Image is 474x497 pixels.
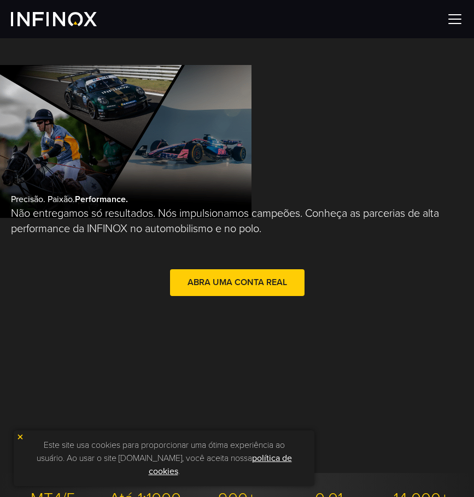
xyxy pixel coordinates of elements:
strong: Performance. [75,194,128,205]
img: yellow close icon [16,433,24,441]
div: Precisão. Paixão. [11,193,463,300]
p: Este site usa cookies para proporcionar uma ótima experiência ao usuário. Ao usar o site [DOMAIN_... [19,436,309,481]
a: abra uma conta real [170,269,305,296]
p: Não entregamos só resultados. Nós impulsionamos campeões. Conheça as parcerias de alta performanc... [11,206,463,236]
